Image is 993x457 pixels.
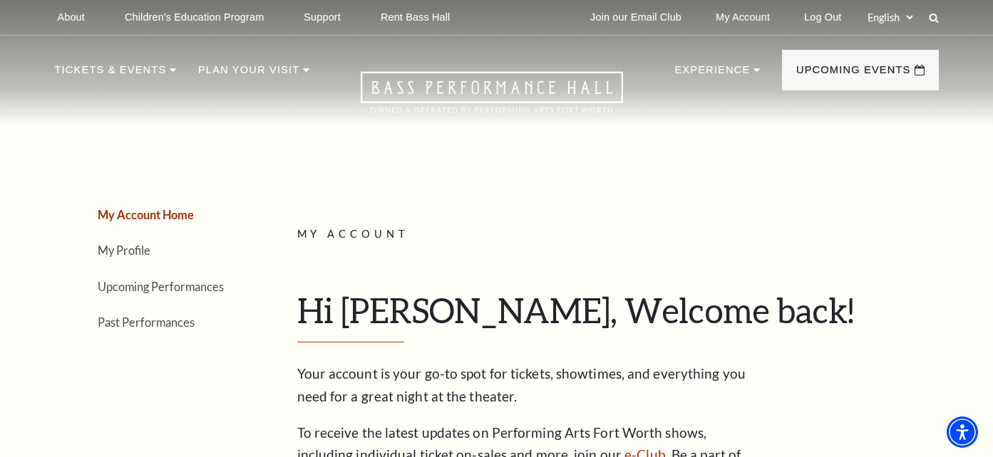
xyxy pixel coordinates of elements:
p: Plan Your Visit [198,61,299,87]
a: My Account Home [98,208,194,221]
p: Children's Education Program [125,11,264,23]
a: Past Performances [98,315,195,329]
span: My Account [297,228,410,240]
p: Experience [674,61,750,87]
p: Support [304,11,341,23]
p: Rent Bass Hall [381,11,451,23]
p: Upcoming Events [796,61,911,87]
p: Your account is your go-to spot for tickets, showtimes, and everything you need for a great night... [297,362,761,408]
div: Accessibility Menu [947,416,978,448]
p: Tickets & Events [55,61,167,87]
select: Select: [865,11,915,24]
a: My Profile [98,243,150,257]
h1: Hi [PERSON_NAME], Welcome back! [297,290,928,342]
p: About [58,11,85,23]
a: Upcoming Performances [98,280,224,293]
